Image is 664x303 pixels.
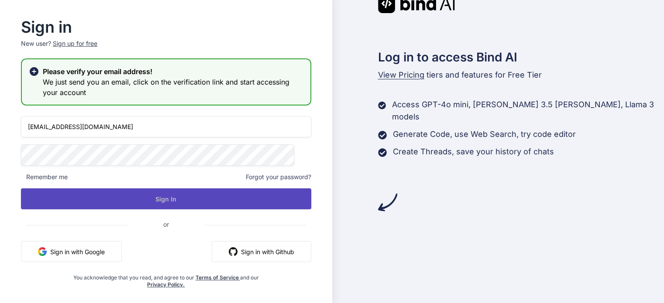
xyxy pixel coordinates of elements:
[53,39,97,48] div: Sign up for free
[378,70,424,79] span: View Pricing
[21,173,68,181] span: Remember me
[393,128,576,140] p: Generate Code, use Web Search, try code editor
[212,241,311,262] button: Sign in with Github
[392,99,664,123] p: Access GPT-4o mini, [PERSON_NAME] 3.5 [PERSON_NAME], Llama 3 models
[196,274,240,281] a: Terms of Service
[43,77,303,98] h3: We just send you an email, click on the verification link and start accessing your account
[69,269,263,288] div: You acknowledge that you read, and agree to our and our
[21,188,311,209] button: Sign In
[21,116,311,137] input: Login or Email
[393,146,554,158] p: Create Threads, save your history of chats
[246,173,311,181] span: Forgot your password?
[21,241,122,262] button: Sign in with Google
[38,247,47,256] img: google
[147,281,185,288] a: Privacy Policy.
[128,214,204,235] span: or
[229,247,237,256] img: github
[21,20,311,34] h2: Sign in
[378,193,397,212] img: arrow
[21,39,311,58] p: New user?
[43,66,303,77] h2: Please verify your email address!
